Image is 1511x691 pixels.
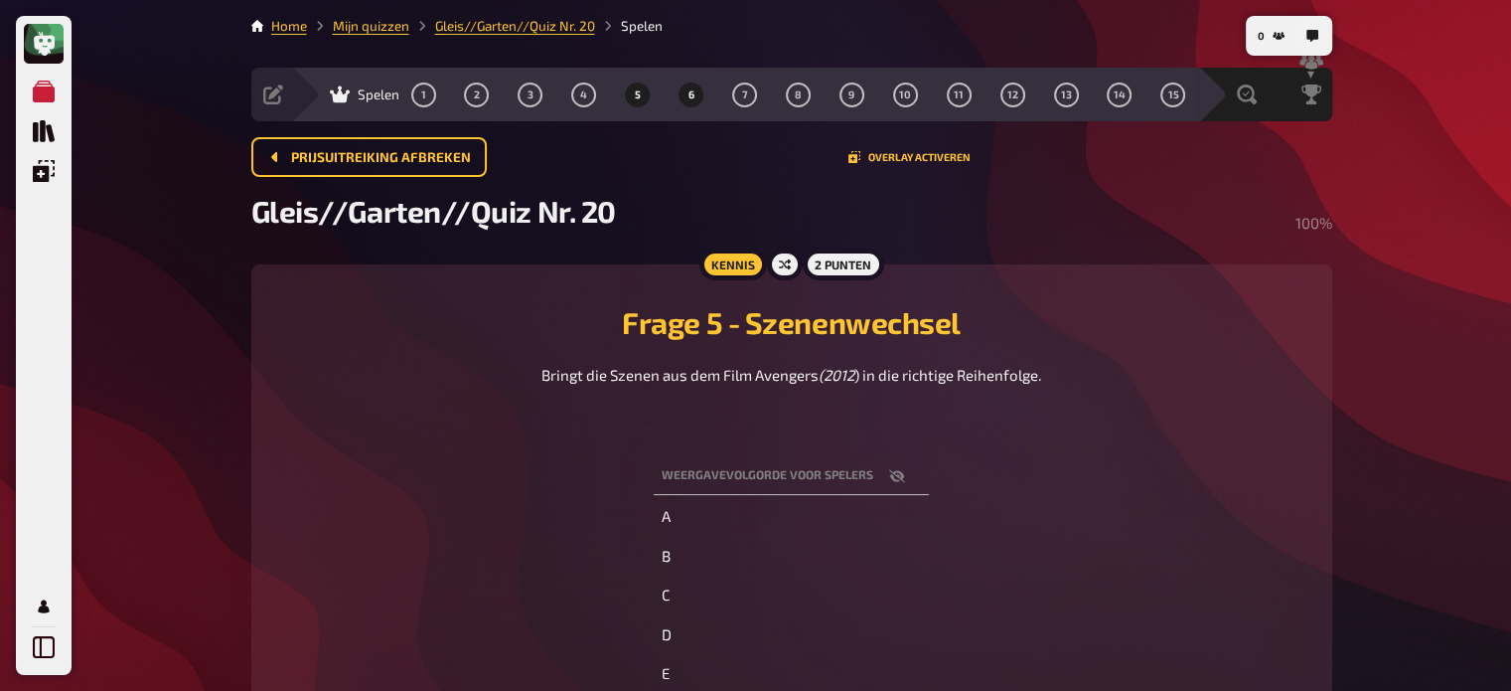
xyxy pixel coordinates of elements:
h2: Frage 5 - Szenenwechsel [275,304,1308,340]
span: 1 [421,89,426,100]
button: Overlay activeren [848,151,971,163]
span: 13 [1061,89,1072,100]
span: 15 [1167,89,1178,100]
button: 12 [996,79,1028,110]
span: A [662,507,671,525]
a: Overlays [24,151,64,191]
span: 11 [954,89,964,100]
span: 9 [848,89,854,100]
span: Prijsuitreiking afbreken [291,151,471,165]
span: 5 [635,89,641,100]
span: ) in die richtige Reihenfolge. [854,366,1041,384]
span: Spelen [358,86,399,102]
span: Bringt die Szenen aus dem Film Avengers [541,366,819,384]
span: E [662,664,670,682]
span: 0 [1258,31,1265,42]
div: 2 punten [803,249,883,280]
a: Home [271,18,307,34]
span: B [662,547,671,565]
button: 14 [1104,79,1135,110]
th: Weergavevolgorde voor spelers [654,458,929,495]
button: 11 [943,79,975,110]
span: (2012 [819,366,854,384]
button: 8 [782,79,814,110]
span: 14 [1114,89,1126,100]
span: 3 [528,89,533,100]
span: 4 [580,89,587,100]
button: 10 [889,79,921,110]
button: 3 [515,79,546,110]
span: 100 % [1295,214,1332,232]
a: Mijn quizzen [333,18,409,34]
li: Spelen [595,16,663,36]
span: 2 [474,89,480,100]
div: Kennis [698,249,766,280]
button: Prijsuitreiking afbreken [251,137,487,177]
li: Gleis//Garten//Quiz Nr. 20 [409,16,595,36]
span: Gleis//Garten//Quiz Nr. 20 [251,193,616,229]
button: 0 [1250,20,1292,52]
span: 8 [795,89,802,100]
span: C [662,586,671,604]
button: 7 [729,79,761,110]
span: D [662,625,672,643]
span: 10 [899,89,911,100]
a: Mijn quizzen [24,72,64,111]
button: 1 [407,79,439,110]
button: 15 [1157,79,1189,110]
a: Gleis//Garten//Quiz Nr. 20 [435,18,595,34]
button: 9 [835,79,867,110]
span: 6 [688,89,694,100]
span: 7 [742,89,748,100]
li: Mijn quizzen [307,16,409,36]
button: 4 [568,79,600,110]
li: Home [271,16,307,36]
button: 6 [676,79,707,110]
button: 5 [622,79,654,110]
button: 2 [461,79,493,110]
a: Mijn Account [24,587,64,626]
button: 13 [1050,79,1082,110]
a: Quizcollectie [24,111,64,151]
span: 12 [1007,89,1018,100]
